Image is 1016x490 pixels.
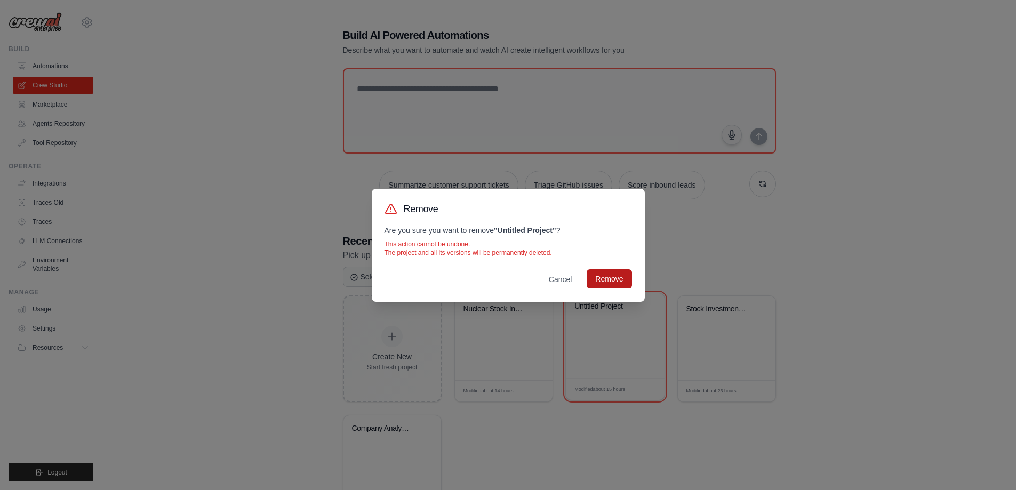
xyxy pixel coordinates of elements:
button: Remove [587,269,631,288]
p: The project and all its versions will be permanently deleted. [385,248,632,257]
strong: " Untitled Project " [494,226,556,235]
p: This action cannot be undone. [385,240,632,248]
button: Cancel [540,270,581,289]
h3: Remove [404,202,438,216]
p: Are you sure you want to remove ? [385,225,632,236]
